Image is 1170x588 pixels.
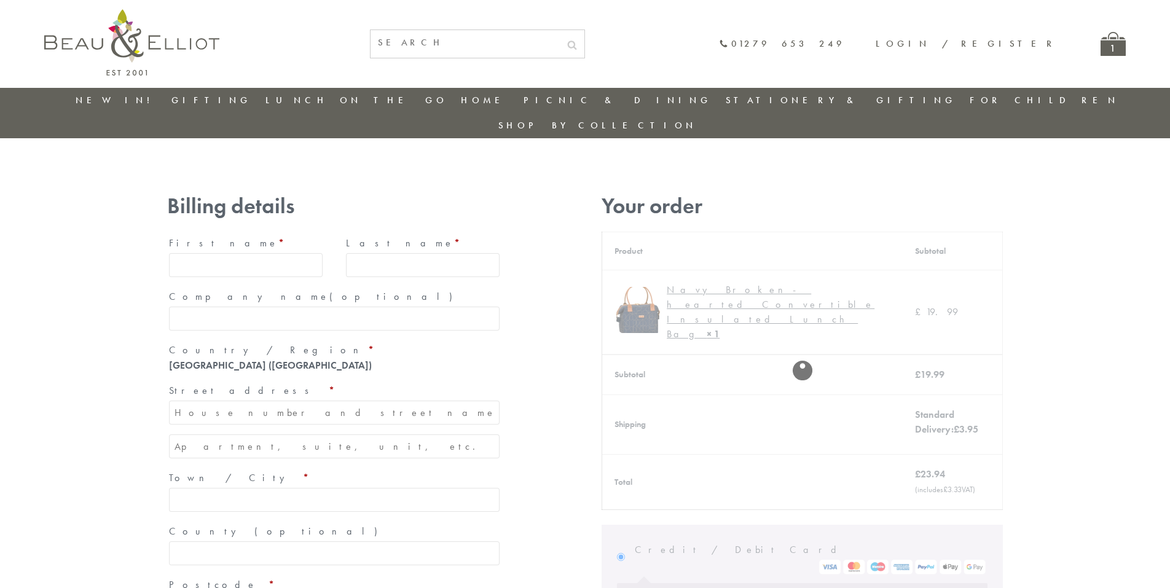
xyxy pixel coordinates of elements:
[169,401,500,425] input: House number and street name
[329,290,460,303] span: (optional)
[602,194,1003,219] h3: Your order
[726,94,956,106] a: Stationery & Gifting
[169,468,500,488] label: Town / City
[346,233,500,253] label: Last name
[169,359,372,372] strong: [GEOGRAPHIC_DATA] ([GEOGRAPHIC_DATA])
[265,94,447,106] a: Lunch On The Go
[169,434,500,458] input: Apartment, suite, unit, etc. (optional)
[1101,32,1126,56] a: 1
[461,94,510,106] a: Home
[524,94,712,106] a: Picnic & Dining
[371,30,560,55] input: SEARCH
[169,233,323,253] label: First name
[970,94,1119,106] a: For Children
[167,194,501,219] h3: Billing details
[169,287,500,307] label: Company name
[254,525,385,538] span: (optional)
[44,9,219,76] img: logo
[169,522,500,541] label: County
[76,94,158,106] a: New in!
[171,94,251,106] a: Gifting
[719,39,845,49] a: 01279 653 249
[169,381,500,401] label: Street address
[498,119,697,131] a: Shop by collection
[169,340,500,360] label: Country / Region
[876,37,1058,50] a: Login / Register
